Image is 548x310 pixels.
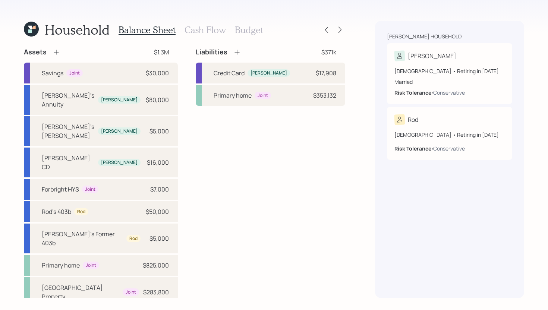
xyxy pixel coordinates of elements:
[149,127,169,136] div: $5,000
[101,128,138,135] div: [PERSON_NAME]
[394,67,505,75] div: [DEMOGRAPHIC_DATA] • Retiring in [DATE]
[146,207,169,216] div: $50,000
[214,91,252,100] div: Primary home
[85,186,95,193] div: Joint
[313,91,336,100] div: $353,132
[42,154,95,171] div: [PERSON_NAME] CD
[129,235,138,242] div: Rod
[147,158,169,167] div: $16,000
[251,70,287,76] div: [PERSON_NAME]
[316,69,336,77] div: $17,908
[150,185,169,194] div: $7,000
[119,25,176,35] h3: Balance Sheet
[42,283,120,301] div: [GEOGRAPHIC_DATA] Property
[42,207,71,216] div: Rod's 403b
[69,70,80,76] div: Joint
[101,159,138,166] div: [PERSON_NAME]
[45,22,110,38] h1: Household
[146,69,169,77] div: $30,000
[143,261,169,270] div: $825,000
[24,48,47,56] h4: Assets
[86,262,96,269] div: Joint
[394,145,433,152] b: Risk Tolerance:
[408,115,418,124] div: Rod
[394,78,505,86] div: Married
[258,92,268,99] div: Joint
[146,95,169,104] div: $80,000
[77,209,85,215] div: Rod
[143,288,169,297] div: $283,800
[321,48,336,57] div: $371k
[394,89,433,96] b: Risk Tolerance:
[185,25,226,35] h3: Cash Flow
[154,48,169,57] div: $1.3M
[433,89,465,97] div: Conservative
[214,69,245,77] div: Credit Card
[42,91,95,109] div: [PERSON_NAME]'s Annuity
[42,185,79,194] div: Forbright HYS
[42,69,63,77] div: Savings
[408,51,456,60] div: [PERSON_NAME]
[196,48,227,56] h4: Liabilities
[433,145,465,152] div: Conservative
[149,234,169,243] div: $5,000
[42,122,95,140] div: [PERSON_NAME]'s [PERSON_NAME]
[126,289,136,295] div: Joint
[42,230,123,247] div: [PERSON_NAME]'s Former 403b
[235,25,263,35] h3: Budget
[101,97,138,103] div: [PERSON_NAME]
[42,261,80,270] div: Primary home
[387,33,462,40] div: [PERSON_NAME] household
[394,131,505,139] div: [DEMOGRAPHIC_DATA] • Retiring in [DATE]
